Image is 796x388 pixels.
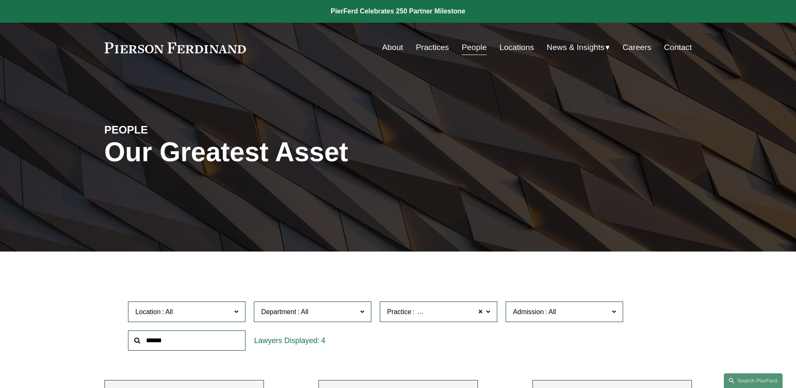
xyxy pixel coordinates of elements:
a: Careers [623,39,651,55]
a: Contact [664,39,692,55]
span: News & Insights [547,40,605,55]
span: 4 [321,336,325,345]
span: Department [261,308,296,315]
span: Admission [513,308,544,315]
h1: Our Greatest Asset [104,137,496,168]
span: Practice [387,308,411,315]
h4: PEOPLE [104,123,251,136]
a: Search this site [724,373,783,388]
a: Practices [416,39,449,55]
a: About [382,39,403,55]
a: People [462,39,487,55]
a: Locations [499,39,534,55]
span: Immigration and Naturalization [416,307,507,317]
span: Location [135,308,161,315]
a: folder dropdown [547,39,610,55]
